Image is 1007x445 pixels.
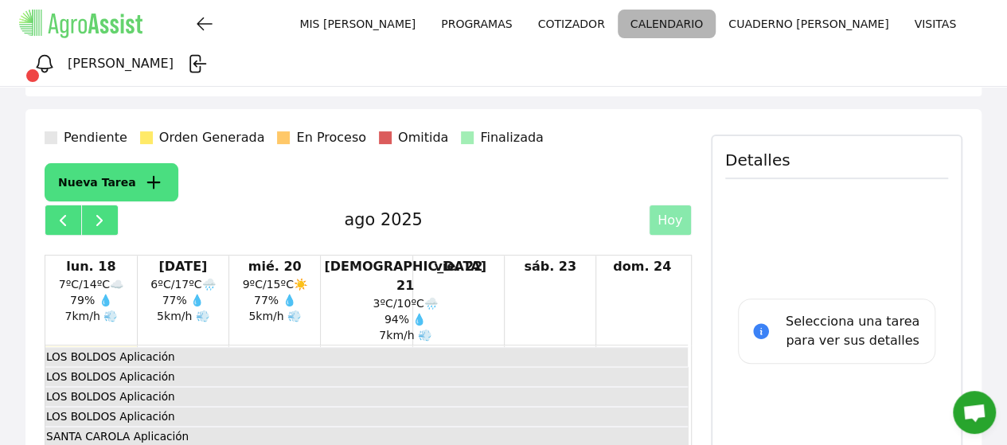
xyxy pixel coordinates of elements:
div: SANTA CAROLA Aplicación [45,427,189,445]
span: Selecciona una tarea para ver sus detalles [783,312,922,350]
div: LOS BOLDOS Aplicación [45,368,176,385]
button: Next week [81,205,119,236]
a: 22 de agosto de 2025 [431,256,486,278]
div: 94 % 💧 [324,311,486,327]
button: Nueva Tarea [45,163,178,201]
span: vie. 22 [434,259,482,274]
a: 23 de agosto de 2025 [521,256,580,278]
a: CUADERNO [PERSON_NAME] [716,10,901,38]
div: LOS BOLDOS Aplicación [45,348,176,365]
span: [DEMOGRAPHIC_DATA] 21 [324,259,486,293]
div: 7 km/h 💨 [324,327,486,343]
div: 7 ºC/ 14 ºC [59,276,123,292]
span: ️🌧️ [424,297,438,310]
div: 7 km/h 💨 [59,308,123,324]
a: PROGRAMAS [428,10,525,38]
a: 21 de agosto de 2025 [321,256,489,345]
div: 77 % 💧 [150,292,215,308]
button: Hoy [649,205,692,236]
a: Chat abierto [953,391,996,434]
button: Previous week [45,205,82,236]
span: ☀️ [294,278,307,291]
div: 9 ºC/ 15 ºC [243,276,307,292]
div: 3 ºC/ 10 ºC [324,295,486,311]
div: LOS BOLDOS Aplicación [45,388,176,405]
div: LOS BOLDOS Aplicación [45,408,176,425]
div: Detalles [725,149,948,171]
a: 24 de agosto de 2025 [610,256,674,278]
span: Finalizada [480,128,543,147]
div: 79 % 💧 [59,292,123,308]
div: 77 % 💧 [243,292,307,308]
span: dom. 24 [613,259,671,274]
a: 19 de agosto de 2025 [147,256,218,326]
span: Omitida [398,128,448,147]
span: mié. 20 [248,259,302,274]
span: Orden Generada [159,128,265,147]
a: CALENDARIO [618,10,716,38]
span: lun. 18 [66,259,115,274]
a: VISITAS [901,10,969,38]
a: MIS [PERSON_NAME] [287,10,428,38]
span: Pendiente [64,128,127,147]
a: 18 de agosto de 2025 [56,256,127,326]
img: AgroAssist [19,10,142,38]
div: 5 km/h 💨 [150,308,215,324]
a: COTIZADOR [525,10,617,38]
h2: ago 2025 [345,208,423,232]
span: En Proceso [296,128,365,147]
span: ️🌧️ [202,278,216,291]
span: ☁️️ [110,278,123,291]
a: 20 de agosto de 2025 [240,256,310,326]
div: 5 km/h 💨 [243,308,307,324]
span: [DATE] [158,259,207,274]
h3: [PERSON_NAME] [67,53,174,74]
div: 6 ºC/ 17 ºC [150,276,215,292]
span: sáb. 23 [524,259,576,274]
